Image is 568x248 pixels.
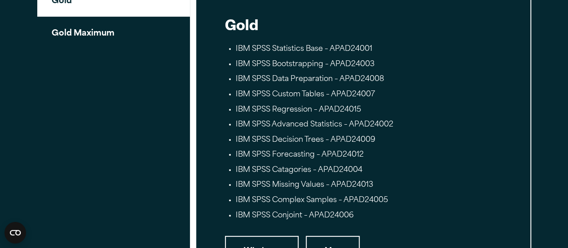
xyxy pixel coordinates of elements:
[236,195,502,207] li: IBM SPSS Complex Samples – APAD24005
[236,44,502,55] li: IBM SPSS Statistics Base – APAD24001
[236,74,502,86] li: IBM SPSS Data Preparation – APAD24008
[4,222,26,243] button: Open CMP widget
[236,89,502,101] li: IBM SPSS Custom Tables – APAD24007
[37,17,190,49] button: Gold Maximum
[236,165,502,176] li: IBM SPSS Catagories – APAD24004
[236,210,502,222] li: IBM SPSS Conjoint – APAD24006
[236,135,502,146] li: IBM SPSS Decision Trees – APAD24009
[236,59,502,71] li: IBM SPSS Bootstrapping – APAD24003
[236,104,502,116] li: IBM SPSS Regression – APAD24015
[236,180,502,191] li: IBM SPSS Missing Values – APAD24013
[236,119,502,131] li: IBM SPSS Advanced Statistics – APAD24002
[236,149,502,161] li: IBM SPSS Forecasting – APAD24012
[225,14,502,34] h2: Gold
